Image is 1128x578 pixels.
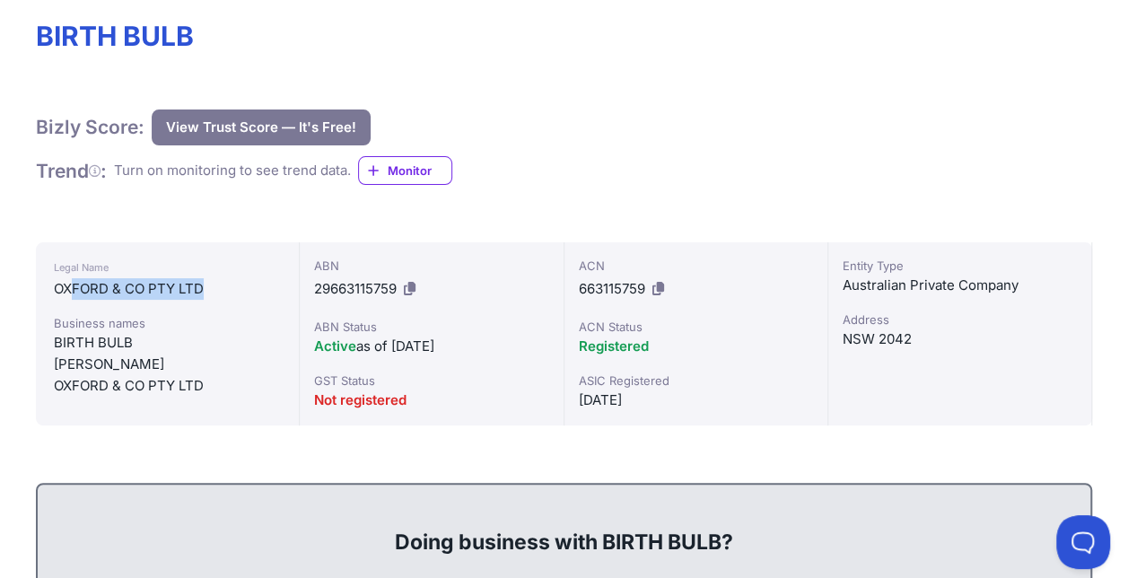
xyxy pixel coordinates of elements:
div: GST Status [314,372,548,390]
div: ABN Status [314,318,548,336]
div: Doing business with BIRTH BULB? [56,499,1072,556]
h1: BIRTH BULB [36,20,1092,52]
div: BIRTH BULB [54,332,281,354]
span: 663115759 [579,280,645,297]
span: 29663115759 [314,280,397,297]
div: [PERSON_NAME] [54,354,281,375]
div: as of [DATE] [314,336,548,357]
div: Address [843,311,1077,328]
span: Registered [579,337,649,355]
div: NSW 2042 [843,328,1077,350]
div: Australian Private Company [843,275,1077,296]
span: Active [314,337,356,355]
h1: Trend : [36,159,107,183]
iframe: Toggle Customer Support [1056,515,1110,569]
span: Monitor [388,162,451,180]
div: ACN [579,257,813,275]
div: ACN Status [579,318,813,336]
div: Business names [54,314,281,332]
div: Legal Name [54,257,281,278]
button: View Trust Score — It's Free! [152,109,371,145]
div: OXFORD & CO PTY LTD [54,375,281,397]
div: ABN [314,257,548,275]
a: Monitor [358,156,452,185]
div: [DATE] [579,390,813,411]
div: ASIC Registered [579,372,813,390]
div: Turn on monitoring to see trend data. [114,161,351,181]
div: OXFORD & CO PTY LTD [54,278,281,300]
div: Entity Type [843,257,1077,275]
span: Not registered [314,391,407,408]
h1: Bizly Score: [36,115,144,139]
